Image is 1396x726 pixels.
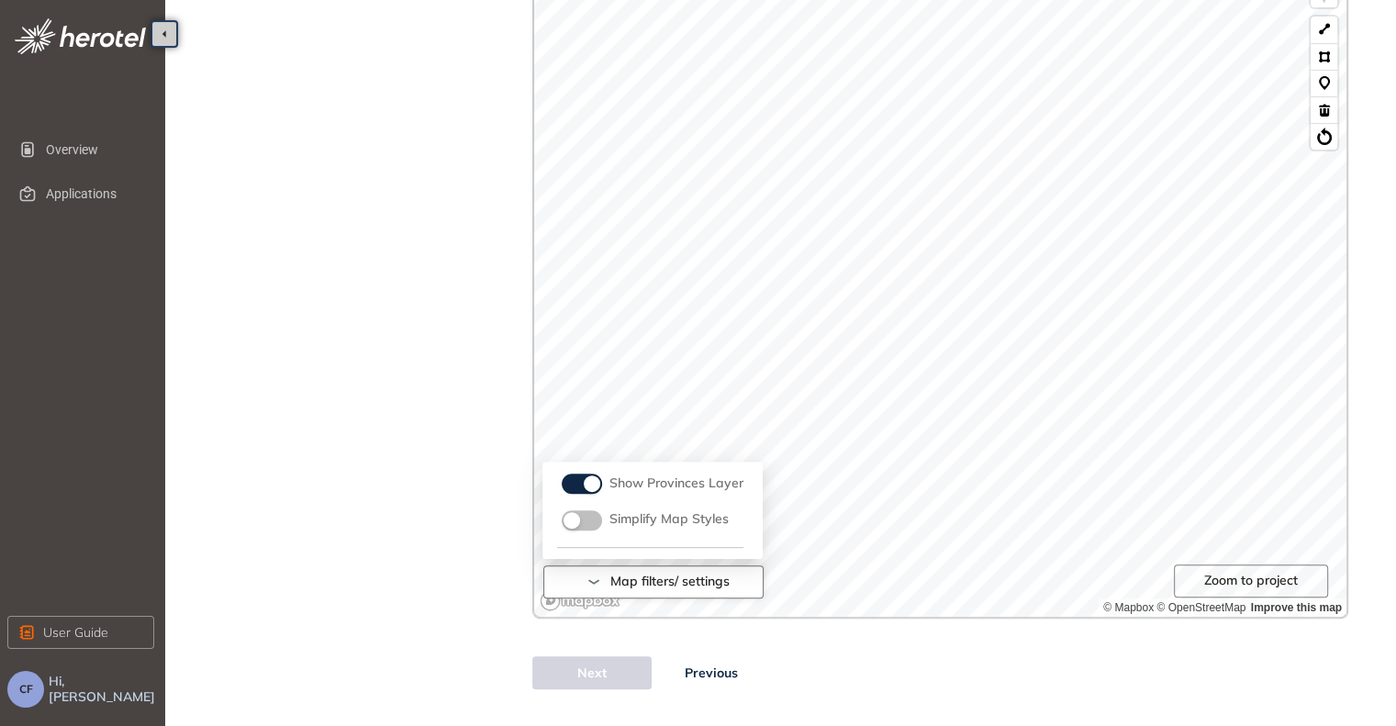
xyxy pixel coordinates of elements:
span: CF [19,683,33,696]
span: Map filters/ settings [610,574,730,589]
button: Zoom to project [1174,564,1328,598]
span: Hi, [PERSON_NAME] [49,674,158,705]
a: Improve this map [1251,601,1342,614]
span: Applications [46,175,140,212]
a: OpenStreetMap [1156,601,1245,614]
span: Simplify Map Styles [609,510,729,527]
button: LineString tool (l) [1311,17,1337,43]
span: Previous [685,663,738,683]
button: Marker tool (m) [1311,70,1337,96]
a: Mapbox logo [540,590,620,611]
span: Overview [46,131,140,168]
button: Previous [652,656,771,689]
span: Show Provinces Layer [609,475,743,491]
span: Zoom to project [1204,573,1298,588]
button: Polygon tool (p) [1311,43,1337,70]
button: Map filters/ settings [543,565,764,598]
button: User Guide [7,616,154,649]
span: User Guide [43,622,108,642]
button: CF [7,671,44,708]
a: Mapbox [1103,601,1154,614]
img: logo [15,18,146,54]
button: Delete [1311,96,1337,123]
